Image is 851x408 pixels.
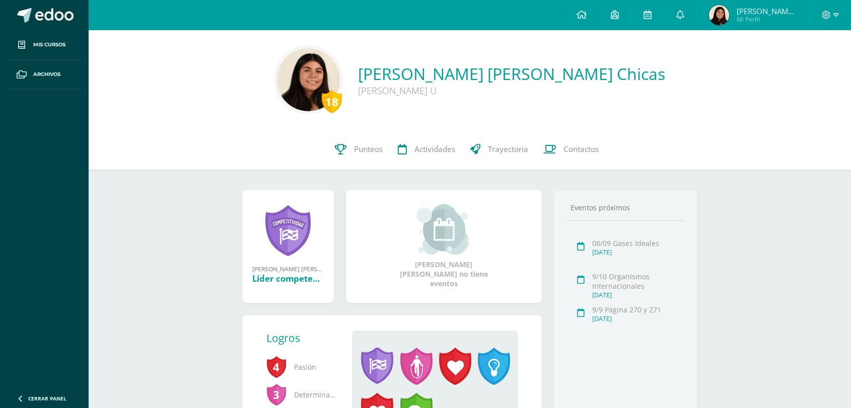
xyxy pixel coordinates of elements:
[414,144,455,154] span: Actividades
[266,353,337,381] span: Pasión
[592,238,682,248] div: 08/09 Gases Ideales
[737,15,797,24] span: Mi Perfil
[488,144,528,154] span: Trayectoria
[33,41,65,49] span: Mis cursos
[737,6,797,16] span: [PERSON_NAME] [PERSON_NAME]
[416,204,471,255] img: event_small.png
[536,129,606,170] a: Contactos
[592,314,682,323] div: [DATE]
[8,60,81,90] a: Archivos
[327,129,390,170] a: Punteos
[592,272,682,291] div: 9/10 Organismos Internacionales
[358,63,665,85] a: [PERSON_NAME] [PERSON_NAME] Chicas
[592,291,682,299] div: [DATE]
[322,90,342,113] div: 18
[592,248,682,257] div: [DATE]
[566,203,685,212] div: Eventos próximos
[390,129,463,170] a: Actividades
[563,144,599,154] span: Contactos
[354,144,383,154] span: Punteos
[252,265,324,273] div: [PERSON_NAME] [PERSON_NAME] obtuvo
[358,85,660,97] div: [PERSON_NAME] U
[8,30,81,60] a: Mis cursos
[393,204,494,288] div: [PERSON_NAME] [PERSON_NAME] no tiene eventos
[266,331,345,345] div: Logros
[277,48,340,111] img: fbfd4d55a9b792503054752a474132f5.png
[592,305,682,314] div: 9/9 Página 270 y 271
[463,129,536,170] a: Trayectoria
[266,383,287,406] span: 3
[266,355,287,378] span: 4
[709,5,729,25] img: d66720014760d80f5c098767f9c1150e.png
[28,395,66,402] span: Cerrar panel
[252,273,324,284] div: Líder competente
[33,70,60,78] span: Archivos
